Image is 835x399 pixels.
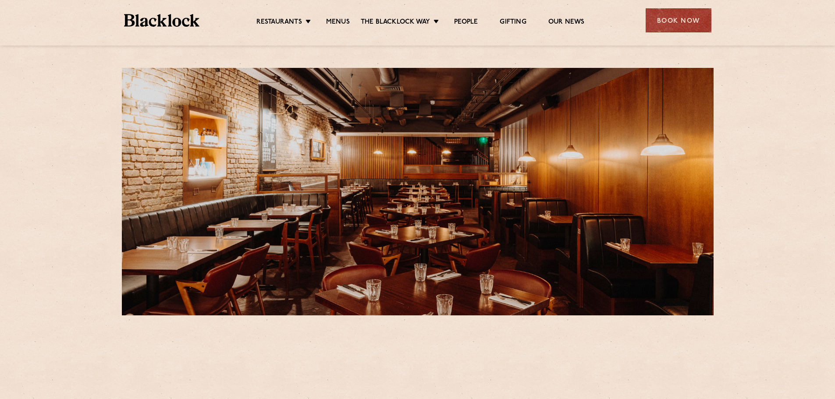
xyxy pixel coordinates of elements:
[454,18,478,28] a: People
[124,14,200,27] img: BL_Textured_Logo-footer-cropped.svg
[500,18,526,28] a: Gifting
[361,18,430,28] a: The Blacklock Way
[256,18,302,28] a: Restaurants
[548,18,585,28] a: Our News
[646,8,711,32] div: Book Now
[326,18,350,28] a: Menus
